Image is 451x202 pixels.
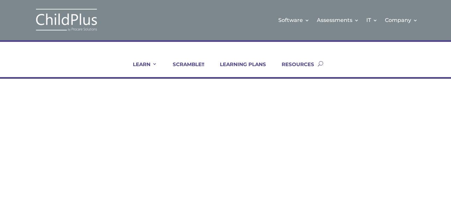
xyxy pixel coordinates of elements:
[317,7,359,34] a: Assessments
[366,7,378,34] a: IT
[385,7,418,34] a: Company
[278,7,310,34] a: Software
[212,61,266,77] a: LEARNING PLANS
[125,61,157,77] a: LEARN
[164,61,204,77] a: SCRAMBLE!!
[273,61,314,77] a: RESOURCES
